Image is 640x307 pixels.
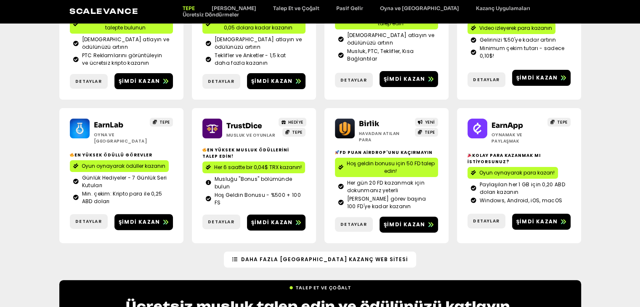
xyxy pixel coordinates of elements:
[516,218,558,225] font: Şimdi kazan
[340,149,433,156] font: Fd puan airdrop'unu kaçırmayın
[114,73,173,89] a: Şimdi kazan
[70,160,169,172] a: Oyun oynayarak ödüller kazanın
[328,5,372,11] a: Pasif Gelir
[82,190,162,205] font: Min. çekim: Kripto para ile 0,25 ABD doları
[336,5,363,11] font: Pasif Gelir
[473,77,499,83] font: Detaylar
[467,5,539,11] a: Kazanç Uygulamaları
[279,118,306,127] a: HEDİYE
[467,153,472,157] img: 🎉
[547,118,571,127] a: TEPE
[215,191,301,206] font: Hoş Geldin Bonusu - %500 + 100 FS
[372,5,467,11] a: Oyna ve [GEOGRAPHIC_DATA]
[491,132,522,144] font: Oynamak ve Paylaşmak
[86,16,165,31] font: Her 5 dakikada 2 dolara kadar talepte bulunun
[114,214,173,230] a: Şimdi kazan
[480,45,565,59] font: Minimum çekim tutarı - sadece 0,10$!
[82,52,162,66] font: PTC Reklamlarını görüntüleyin ve ücretsiz kripto kazanın
[347,160,435,175] font: Hoş geldin bonusu için 50 FD talep edin!
[512,214,571,230] a: Şimdi kazan
[359,119,379,128] font: Birlik
[70,214,108,229] a: Detaylar
[425,119,435,125] font: YENİ
[347,48,414,62] font: Musluk, PTC, Teklifler, Kısa Bağlantılar
[202,161,305,173] a: Her 6 saatte bir 0,04$ TRX kazanın!
[215,175,292,190] font: Musluğu "Bonus" bölümünde bulun
[214,164,302,171] font: Her 6 saatte bir 0,04$ TRX kazanın!
[425,129,435,135] font: TEPE
[241,256,408,263] font: Daha Fazla [GEOGRAPHIC_DATA] Kazanç Web Sitesi
[384,221,425,228] font: Şimdi kazan
[340,77,367,83] font: Detaylar
[467,152,541,165] font: Kolay Para Kazanmak mı İstiyorsunuz?
[335,158,438,177] a: Hoş geldin bonusu için 50 FD talep edin!
[94,132,147,144] font: Oyna ve [GEOGRAPHIC_DATA]
[159,119,170,125] font: TEPE
[247,73,305,89] a: Şimdi kazan
[212,5,256,11] font: [PERSON_NAME]
[183,5,195,11] font: TEPE
[74,152,152,158] font: En yüksek ödüllü görevler
[415,118,438,127] a: YENİ
[82,174,167,189] font: Günlük Hediyeler - 7 Günlük Seri Kutuları
[217,16,299,31] font: PTC reklam görüntüleme başına 0,05 dolara kadar kazanın
[174,11,247,18] a: Ücretsiz Döndürmeler
[480,36,556,43] font: Gelirinizi %50'ye kadar artırın
[202,74,240,89] a: Detaylar
[335,73,373,87] a: Detaylar
[226,122,262,130] a: TrustDice
[75,218,102,225] font: Detaylar
[380,217,438,233] a: Şimdi kazan
[202,147,289,159] font: En yüksek musluk ödüllerini talep edin!
[150,118,173,127] a: TEPE
[70,14,173,34] a: Her 5 dakikada 2 dolara kadar talepte bulunun
[203,5,265,11] a: [PERSON_NAME]
[467,167,558,179] a: Oyun oynayarak para kazan!
[208,219,234,225] font: Detaylar
[183,11,239,18] font: Ücretsiz Döndürmeler
[174,5,203,11] a: TEPE
[491,121,523,130] a: EarnApp
[224,251,416,267] a: Daha Fazla [GEOGRAPHIC_DATA] Kazanç Web Sitesi
[516,74,558,81] font: Şimdi kazan
[384,75,425,82] font: Şimdi kazan
[202,214,240,229] a: Detaylar
[215,52,286,66] font: Teklifler ve Anketler - 1,5 kat daha fazla kazanın
[251,219,292,226] font: Şimdi kazan
[202,14,305,34] a: PTC reklam görüntüleme başına 0,05 dolara kadar kazanın
[347,179,425,194] font: Her gün 20 FD kazanmak için dokunmanız yeterli
[476,5,530,11] font: Kazanç Uygulamaları
[273,5,319,11] font: Talep Et ve Çoğalt
[347,195,426,210] font: [PERSON_NAME] görev başına 100 FD'ye kadar kazanın
[359,130,400,143] font: Havadan atılan para
[479,24,552,32] font: Video izleyerek para kazanın
[380,5,459,11] font: Oyna ve [GEOGRAPHIC_DATA]
[288,119,303,125] font: HEDİYE
[251,77,292,85] font: Şimdi kazan
[69,7,138,16] a: Scalevance
[340,221,367,228] font: Detaylar
[208,78,234,85] font: Detaylar
[70,153,74,157] img: 🔥
[174,5,571,18] nav: Menu
[94,121,123,130] a: EarnLab
[467,22,555,34] a: Video izleyerek para kazanın
[480,181,565,196] font: Paylaşılan her 1 GB için 0,20 ABD doları kazanın
[479,169,555,176] font: Oyun oynayarak para kazan!
[380,71,438,87] a: Şimdi kazan
[247,214,305,230] a: Şimdi kazan
[415,128,438,137] a: TEPE
[75,78,102,85] font: Detaylar
[215,36,302,50] font: [DEMOGRAPHIC_DATA] atlayın ve ödülünüzü artırın
[296,285,351,291] font: Talep Et ve Çoğalt
[119,77,160,85] font: Şimdi kazan
[289,281,351,291] a: Talep Et ve Çoğalt
[70,74,108,89] a: Detaylar
[557,119,568,125] font: TEPE
[512,70,571,86] a: Şimdi kazan
[82,162,165,169] font: Oyun oynayarak ödüller kazanın
[467,214,505,228] a: Detaylar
